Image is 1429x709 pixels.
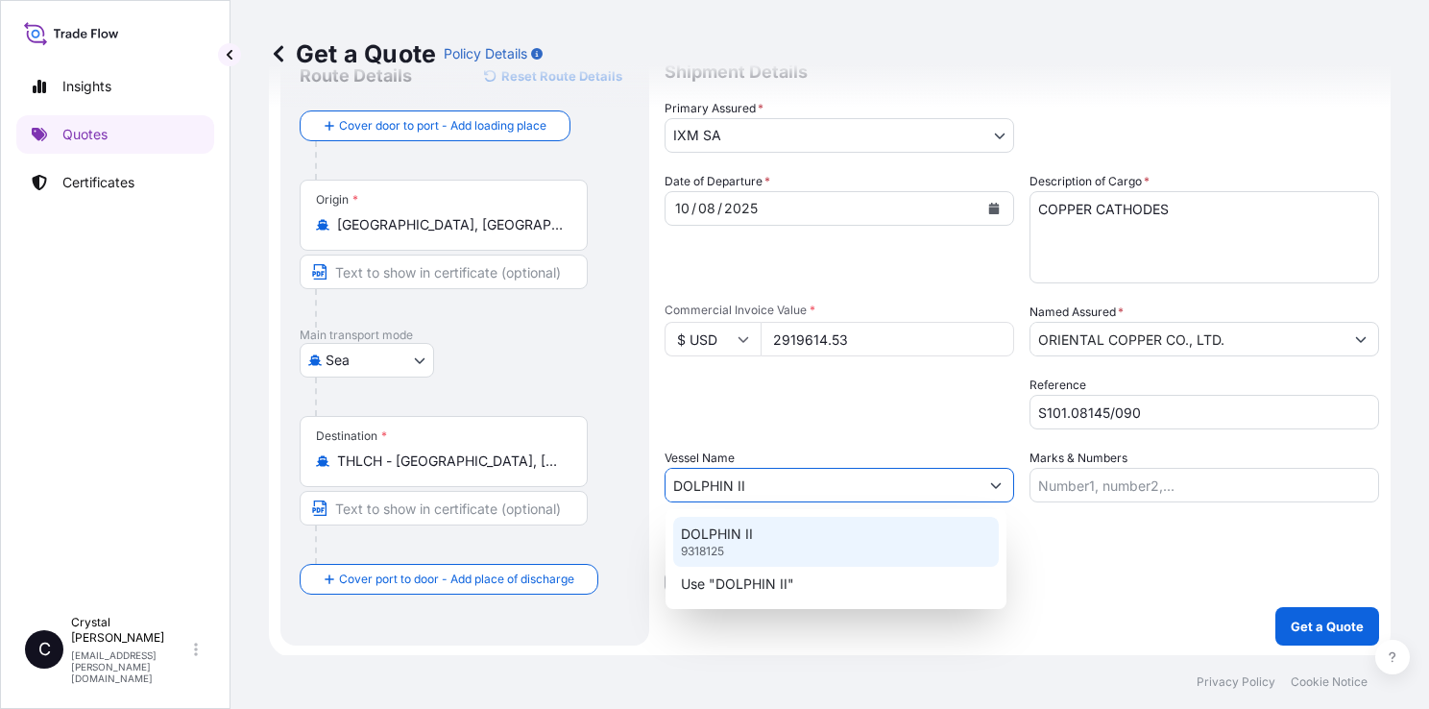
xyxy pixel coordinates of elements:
[681,575,794,594] p: Use "DOLPHIN II"
[665,172,770,191] span: Date of Departure
[300,328,630,343] p: Main transport mode
[1029,172,1150,191] label: Description of Cargo
[444,44,527,63] p: Policy Details
[1344,322,1378,356] button: Show suggestions
[1029,468,1379,502] input: Number1, number2,...
[673,197,691,220] div: day,
[1029,395,1379,429] input: Your internal reference
[316,428,387,444] div: Destination
[62,125,108,144] p: Quotes
[691,197,696,220] div: /
[337,215,564,234] input: Origin
[62,77,111,96] p: Insights
[1029,376,1086,395] label: Reference
[717,197,722,220] div: /
[1291,674,1368,690] p: Cookie Notice
[339,116,546,135] span: Cover door to port - Add loading place
[326,351,350,370] span: Sea
[300,255,588,289] input: Text to appear on certificate
[681,525,753,544] p: DOLPHIN II
[1029,303,1124,322] label: Named Assured
[665,449,735,468] label: Vessel Name
[665,541,1379,556] p: Letter of Credit
[666,468,979,502] input: Type to search vessel name or IMO
[979,468,1013,502] button: Show suggestions
[71,649,190,684] p: [EMAIL_ADDRESS][PERSON_NAME][DOMAIN_NAME]
[1197,674,1275,690] p: Privacy Policy
[300,491,588,526] input: Text to appear on certificate
[339,570,574,589] span: Cover port to door - Add place of discharge
[1029,449,1127,468] label: Marks & Numbers
[38,640,51,659] span: C
[979,193,1009,224] button: Calendar
[665,99,763,118] span: Primary Assured
[62,173,134,192] p: Certificates
[269,38,436,69] p: Get a Quote
[673,126,721,145] span: IXM SA
[71,615,190,646] p: Crystal [PERSON_NAME]
[665,303,1014,318] span: Commercial Invoice Value
[673,517,999,601] div: Suggestions
[761,322,1014,356] input: Type amount
[722,197,760,220] div: year,
[300,343,434,378] button: Select transport
[316,192,358,208] div: Origin
[681,544,724,559] p: 9318125
[696,197,717,220] div: month,
[337,452,564,471] input: Destination
[1030,322,1344,356] input: Full name
[1291,617,1364,636] p: Get a Quote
